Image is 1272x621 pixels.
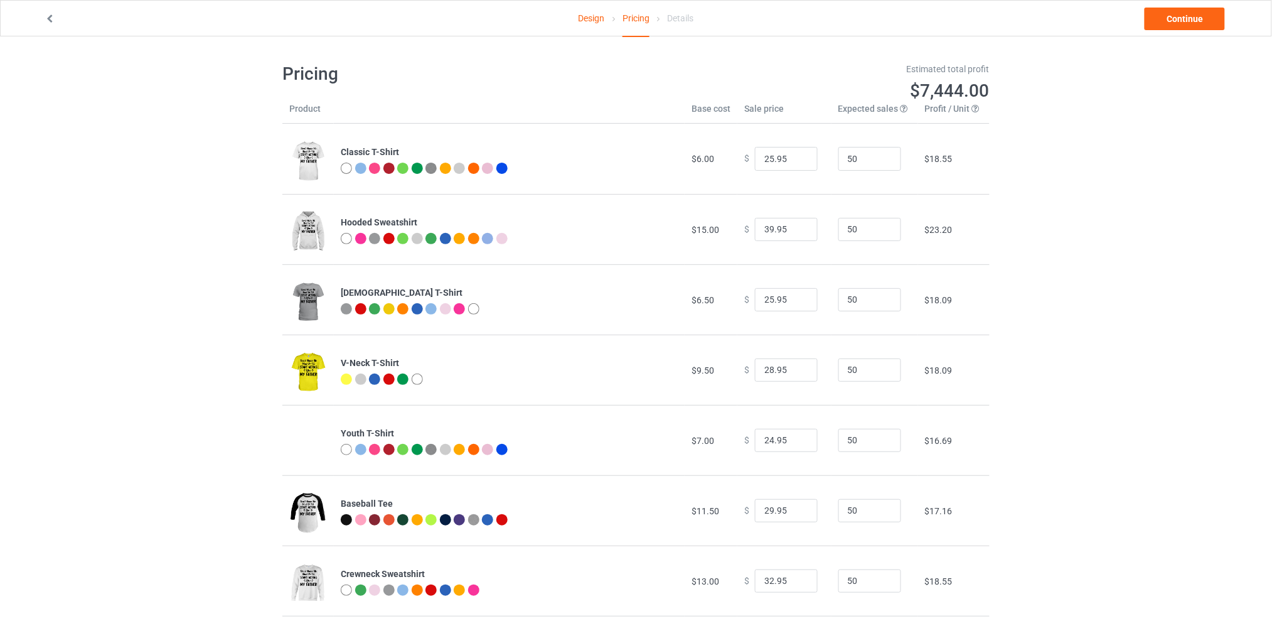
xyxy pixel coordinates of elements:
[925,154,953,164] span: $18.55
[925,295,953,305] span: $18.09
[831,102,918,124] th: Expected sales
[468,514,479,526] img: heather_texture.png
[645,63,990,75] div: Estimated total profit
[737,102,831,124] th: Sale price
[925,436,953,446] span: $16.69
[425,163,437,174] img: heather_texture.png
[925,225,953,235] span: $23.20
[925,576,953,586] span: $18.55
[692,576,719,586] span: $13.00
[341,288,462,298] b: [DEMOGRAPHIC_DATA] T-Shirt
[692,295,714,305] span: $6.50
[692,365,714,375] span: $9.50
[692,436,714,446] span: $7.00
[744,154,749,164] span: $
[282,63,628,85] h1: Pricing
[925,506,953,516] span: $17.16
[341,358,399,368] b: V-Neck T-Shirt
[744,505,749,516] span: $
[425,444,437,455] img: heather_texture.png
[692,225,719,235] span: $15.00
[918,102,990,124] th: Profit / Unit
[579,1,605,36] a: Design
[744,435,749,445] span: $
[341,217,417,227] b: Hooded Sweatshirt
[744,294,749,305] span: $
[911,80,990,101] span: $7,444.00
[925,365,953,375] span: $18.09
[744,576,749,586] span: $
[744,224,749,234] span: $
[341,499,393,509] b: Baseball Tee
[692,154,714,164] span: $6.00
[282,102,334,124] th: Product
[341,428,394,438] b: Youth T-Shirt
[685,102,737,124] th: Base cost
[692,506,719,516] span: $11.50
[1145,8,1225,30] a: Continue
[744,365,749,375] span: $
[623,1,649,37] div: Pricing
[667,1,693,36] div: Details
[341,147,399,157] b: Classic T-Shirt
[341,569,425,579] b: Crewneck Sweatshirt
